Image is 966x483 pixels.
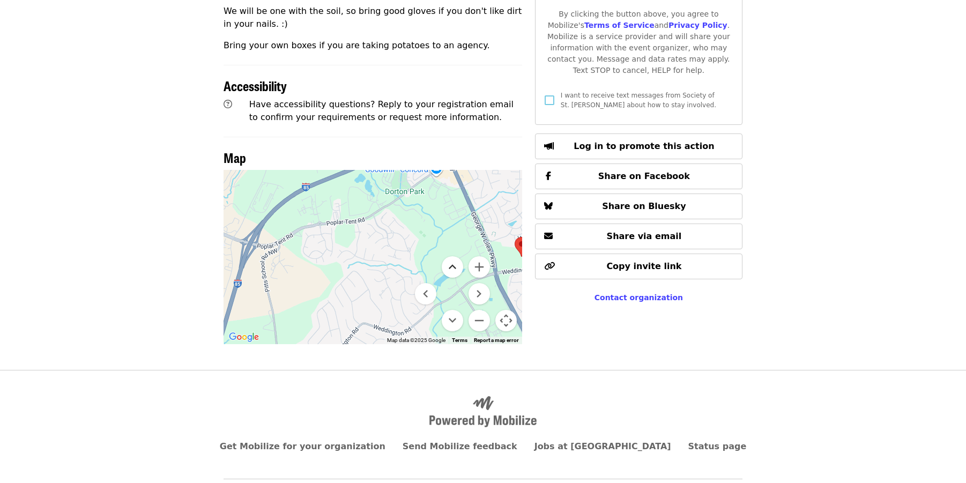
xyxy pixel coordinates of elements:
[224,148,246,167] span: Map
[688,441,747,451] a: Status page
[602,201,686,211] span: Share on Bluesky
[535,133,742,159] button: Log in to promote this action
[561,92,716,109] span: I want to receive text messages from Society of St. [PERSON_NAME] about how to stay involved.
[469,256,490,278] button: Zoom in
[224,76,287,95] span: Accessibility
[224,99,232,109] i: question-circle icon
[442,310,463,331] button: Move down
[495,310,517,331] button: Map camera controls
[469,310,490,331] button: Zoom out
[442,256,463,278] button: Move up
[474,337,519,343] a: Report a map error
[584,21,655,29] a: Terms of Service
[224,440,742,453] nav: Primary footer navigation
[595,293,683,302] a: Contact organization
[226,330,262,344] a: Open this area in Google Maps (opens a new window)
[224,5,522,31] p: We will be one with the soil, so bring good gloves if you don't like dirt in your nails. :)
[387,337,445,343] span: Map data ©2025 Google
[249,99,514,122] span: Have accessibility questions? Reply to your registration email to confirm your requirements or re...
[534,441,671,451] a: Jobs at [GEOGRAPHIC_DATA]
[429,396,537,427] img: Powered by Mobilize
[598,171,690,181] span: Share on Facebook
[668,21,727,29] a: Privacy Policy
[607,231,682,241] span: Share via email
[544,9,733,76] div: By clicking the button above, you agree to Mobilize's and . Mobilize is a service provider and wi...
[469,283,490,304] button: Move right
[535,194,742,219] button: Share on Bluesky
[415,283,436,304] button: Move left
[574,141,714,151] span: Log in to promote this action
[452,337,467,343] a: Terms (opens in new tab)
[220,441,385,451] a: Get Mobilize for your organization
[403,441,517,451] a: Send Mobilize feedback
[226,330,262,344] img: Google
[535,224,742,249] button: Share via email
[535,254,742,279] button: Copy invite link
[606,261,681,271] span: Copy invite link
[535,164,742,189] button: Share on Facebook
[224,39,522,52] p: Bring your own boxes if you are taking potatoes to an agency.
